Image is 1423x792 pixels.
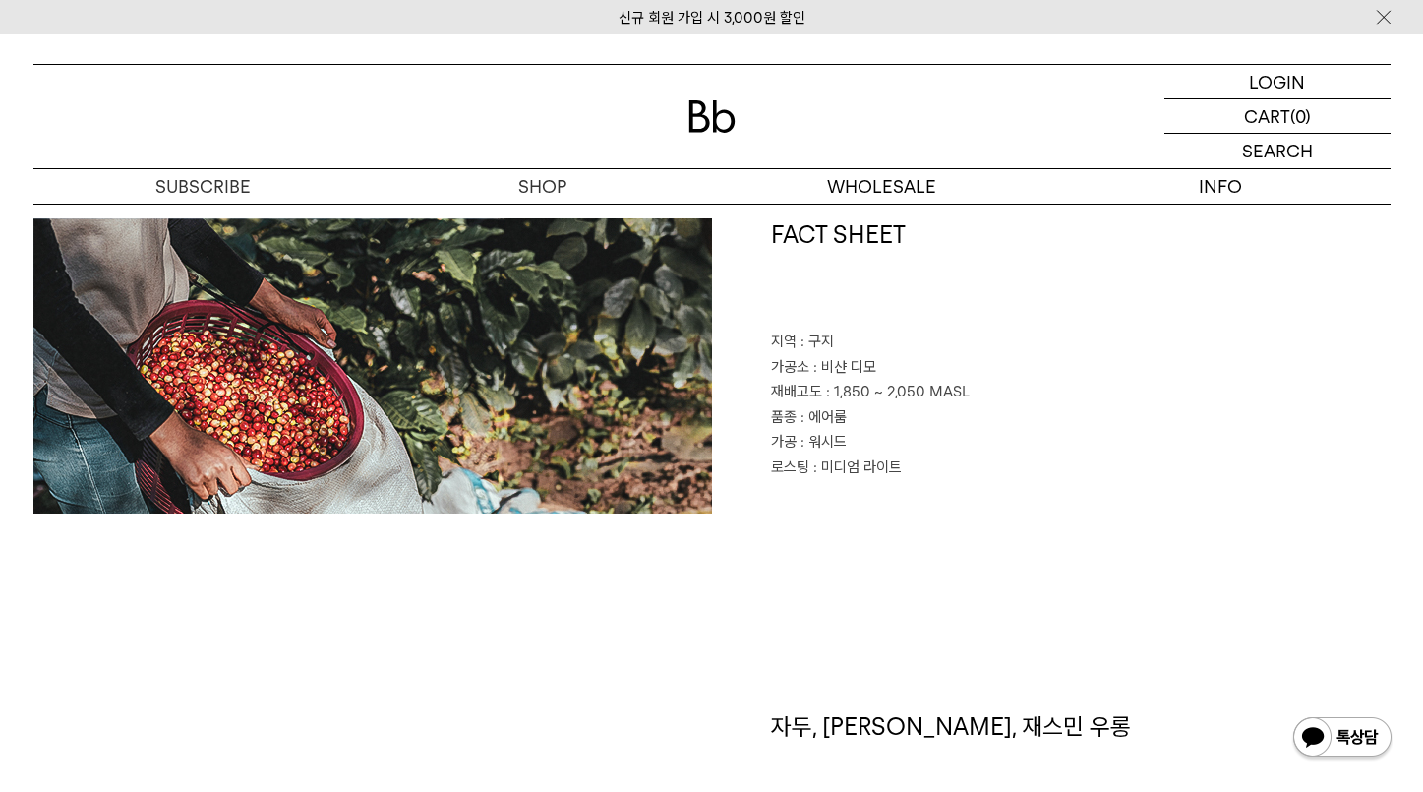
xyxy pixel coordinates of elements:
span: 로스팅 [771,458,809,476]
span: : 미디엄 라이트 [813,458,902,476]
span: 지역 [771,333,797,350]
span: 재배고도 [771,383,822,400]
span: : 구지 [800,333,834,350]
a: SUBSCRIBE [33,169,373,204]
span: : 에어룸 [800,408,847,426]
a: LOGIN [1164,65,1391,99]
span: 품종 [771,408,797,426]
img: 카카오톡 채널 1:1 채팅 버튼 [1291,715,1393,762]
a: SHOP [373,169,712,204]
p: LOGIN [1249,65,1305,98]
span: 가공 [771,433,797,451]
p: INFO [1051,169,1391,204]
img: 로고 [688,100,736,133]
a: 신규 회원 가입 시 3,000원 할인 [619,9,805,27]
h1: FACT SHEET [771,218,1391,331]
a: CART (0) [1164,99,1391,134]
span: : 워시드 [800,433,847,451]
span: : 1,850 ~ 2,050 MASL [826,383,970,400]
p: CART [1244,99,1290,133]
span: : 비샨 디모 [813,358,876,376]
span: 가공소 [771,358,809,376]
p: (0) [1290,99,1311,133]
img: 에티오피아 비샨 디모 [33,218,712,514]
p: SEARCH [1242,134,1313,168]
p: WHOLESALE [712,169,1051,204]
